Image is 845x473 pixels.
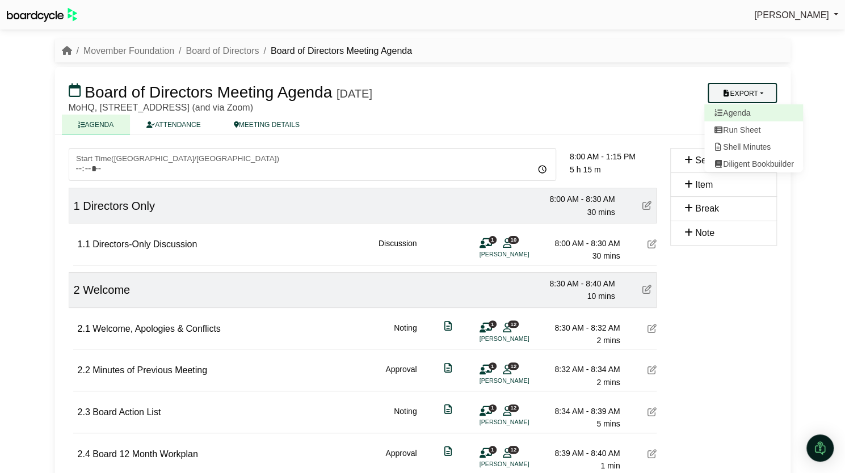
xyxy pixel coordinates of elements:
[78,324,90,333] span: 2.1
[704,121,803,138] a: Run Sheet
[78,407,90,417] span: 2.3
[508,404,519,412] span: 12
[600,461,620,470] span: 1 min
[695,155,725,165] span: Section
[186,46,259,56] a: Board of Directors
[480,334,565,344] li: [PERSON_NAME]
[754,8,838,23] a: [PERSON_NAME]
[754,10,829,20] span: [PERSON_NAME]
[806,434,834,462] div: Open Intercom Messenger
[592,251,620,260] span: 30 mins
[695,228,714,238] span: Note
[480,459,565,469] li: [PERSON_NAME]
[587,292,615,301] span: 10 mins
[85,83,332,101] span: Board of Directors Meeting Agenda
[93,324,221,333] span: Welcome, Apologies & Conflicts
[480,376,565,386] li: [PERSON_NAME]
[130,115,217,134] a: ATTENDANCE
[489,236,497,243] span: 1
[93,407,161,417] span: Board Action List
[74,200,80,212] span: 1
[83,200,155,212] span: Directors Only
[536,193,615,205] div: 8:00 AM - 8:30 AM
[62,44,412,58] nav: breadcrumb
[385,363,417,388] div: Approval
[480,250,565,259] li: [PERSON_NAME]
[480,417,565,427] li: [PERSON_NAME]
[541,447,620,459] div: 8:39 AM - 8:40 AM
[259,44,411,58] li: Board of Directors Meeting Agenda
[541,237,620,250] div: 8:00 AM - 8:30 AM
[570,150,657,163] div: 8:00 AM - 1:15 PM
[541,322,620,334] div: 8:30 AM - 8:32 AM
[708,83,776,103] button: Export
[596,336,620,345] span: 2 mins
[379,237,417,263] div: Discussion
[78,449,90,459] span: 2.4
[587,208,615,217] span: 30 mins
[69,103,253,112] span: MoHQ, [STREET_ADDRESS] (and via Zoom)
[508,362,519,370] span: 12
[541,405,620,417] div: 8:34 AM - 8:39 AM
[704,155,803,172] a: Diligent Bookbuilder
[489,404,497,412] span: 1
[704,138,803,155] a: Shell Minutes
[74,284,80,296] span: 2
[217,115,316,134] a: MEETING DETAILS
[394,322,417,347] div: Noting
[704,104,803,121] a: Agenda
[695,180,713,189] span: Item
[62,115,131,134] a: AGENDA
[489,320,497,328] span: 1
[541,363,620,375] div: 8:32 AM - 8:34 AM
[570,165,600,174] span: 5 h 15 m
[596,378,620,387] span: 2 mins
[508,320,519,328] span: 12
[83,284,130,296] span: Welcome
[394,405,417,430] div: Noting
[7,8,77,22] img: BoardcycleBlackGreen-aaafeed430059cb809a45853b8cf6d952af9d84e6e89e1f1685b34bfd5cb7d64.svg
[78,365,90,375] span: 2.2
[93,365,207,375] span: Minutes of Previous Meeting
[385,447,417,472] div: Approval
[536,277,615,290] div: 8:30 AM - 8:40 AM
[508,446,519,453] span: 12
[695,204,719,213] span: Break
[489,362,497,370] span: 1
[78,239,90,249] span: 1.1
[337,87,372,100] div: [DATE]
[596,419,620,428] span: 5 mins
[508,236,519,243] span: 10
[93,449,198,459] span: Board 12 Month Workplan
[93,239,197,249] span: Directors-Only Discussion
[489,446,497,453] span: 1
[83,46,174,56] a: Movember Foundation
